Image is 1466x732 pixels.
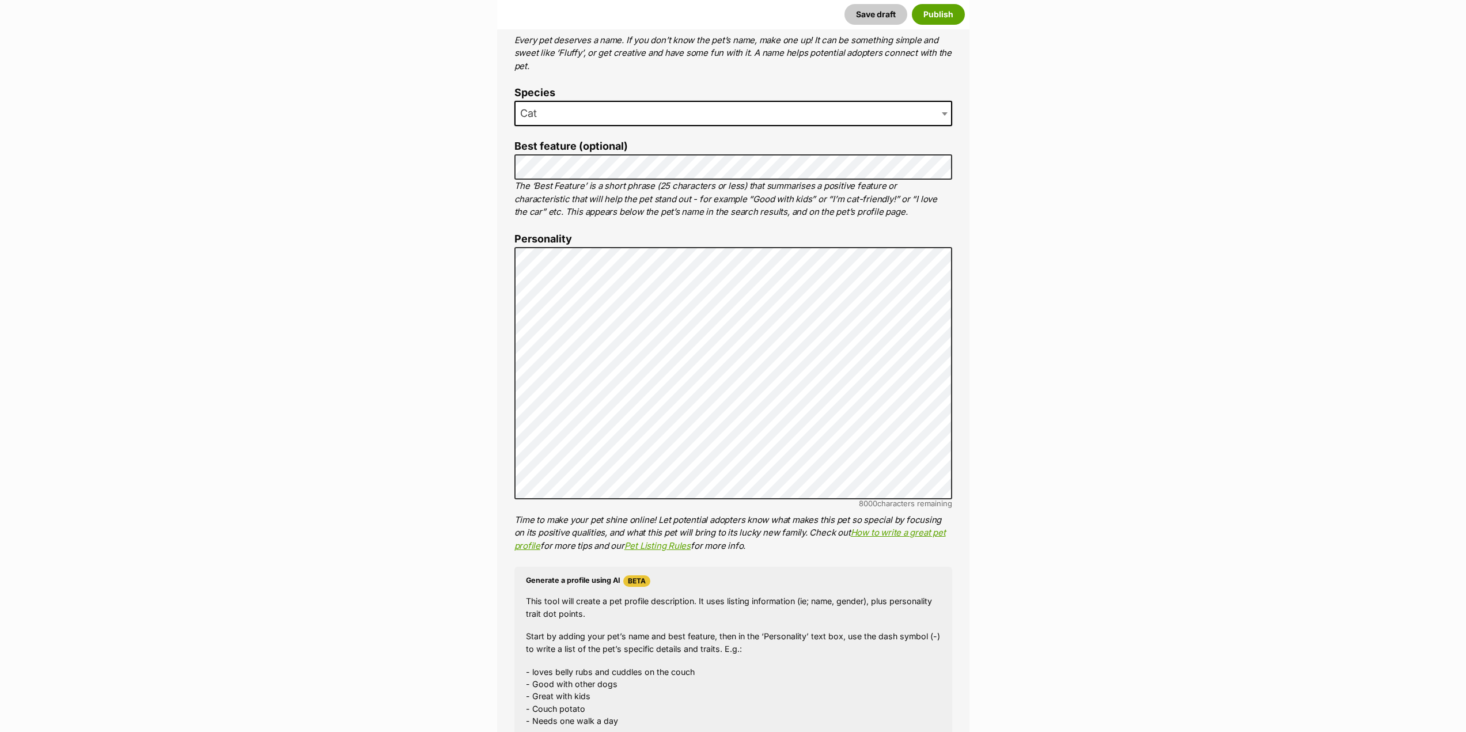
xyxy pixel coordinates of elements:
[514,87,952,99] label: Species
[514,514,952,553] p: Time to make your pet shine online! Let potential adopters know what makes this pet so special by...
[526,575,941,587] h4: Generate a profile using AI
[624,540,691,551] a: Pet Listing Rules
[514,34,952,73] p: Every pet deserves a name. If you don’t know the pet’s name, make one up! It can be something sim...
[859,499,877,508] span: 8000
[514,233,952,245] label: Personality
[526,595,941,620] p: This tool will create a pet profile description. It uses listing information (ie; name, gender), ...
[623,575,650,587] span: Beta
[514,101,952,126] span: Cat
[844,4,907,25] button: Save draft
[526,630,941,655] p: Start by adding your pet’s name and best feature, then in the ‘Personality’ text box, use the das...
[514,180,952,219] p: The ‘Best Feature’ is a short phrase (25 characters or less) that summarises a positive feature o...
[514,141,952,153] label: Best feature (optional)
[514,499,952,508] div: characters remaining
[516,105,548,122] span: Cat
[514,527,946,551] a: How to write a great pet profile
[526,666,941,727] p: - loves belly rubs and cuddles on the couch - Good with other dogs - Great with kids - Couch pota...
[912,4,965,25] button: Publish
